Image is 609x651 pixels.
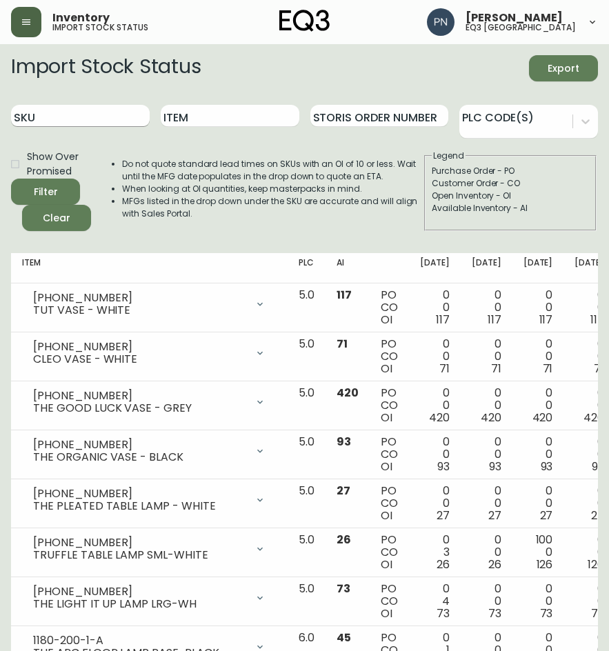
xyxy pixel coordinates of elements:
[381,485,398,522] div: PO CO
[337,287,352,303] span: 117
[432,165,589,177] div: Purchase Order - PO
[33,598,246,610] div: THE LIGHT IT UP LAMP LRG-WH
[420,338,450,375] div: 0 0
[381,312,392,328] span: OI
[337,385,359,401] span: 420
[326,253,370,283] th: AI
[288,381,326,430] td: 5.0
[436,312,450,328] span: 117
[591,605,604,621] span: 73
[432,202,589,214] div: Available Inventory - AI
[420,436,450,473] div: 0 0
[466,12,563,23] span: [PERSON_NAME]
[461,253,512,283] th: [DATE]
[33,451,246,463] div: THE ORGANIC VASE - BLACK
[337,532,351,548] span: 26
[22,338,277,368] div: [PHONE_NUMBER]CLEO VASE - WHITE
[472,338,501,375] div: 0 0
[381,410,392,425] span: OI
[33,292,246,304] div: [PHONE_NUMBER]
[591,508,604,523] span: 27
[381,557,392,572] span: OI
[523,485,553,522] div: 0 0
[33,390,246,402] div: [PHONE_NUMBER]
[532,410,553,425] span: 420
[539,312,553,328] span: 117
[575,534,604,571] div: 0 0
[523,534,553,571] div: 100 0
[22,436,277,466] div: [PHONE_NUMBER]THE ORGANIC VASE - BLACK
[288,479,326,528] td: 5.0
[22,289,277,319] div: [PHONE_NUMBER]TUT VASE - WHITE
[381,338,398,375] div: PO CO
[27,150,83,179] span: Show Over Promised
[33,549,246,561] div: TRUFFLE TABLE LAMP SML-WHITE
[33,439,246,451] div: [PHONE_NUMBER]
[381,361,392,377] span: OI
[33,488,246,500] div: [PHONE_NUMBER]
[337,581,350,597] span: 73
[488,557,501,572] span: 26
[22,534,277,564] div: [PHONE_NUMBER]TRUFFLE TABLE LAMP SML-WHITE
[288,430,326,479] td: 5.0
[523,436,553,473] div: 0 0
[437,557,450,572] span: 26
[52,12,110,23] span: Inventory
[575,436,604,473] div: 0 0
[523,583,553,620] div: 0 0
[588,557,604,572] span: 126
[537,557,553,572] span: 126
[472,534,501,571] div: 0 0
[22,205,91,231] button: Clear
[488,605,501,621] span: 73
[288,332,326,381] td: 5.0
[541,459,553,474] span: 93
[420,387,450,424] div: 0 0
[512,253,564,283] th: [DATE]
[472,289,501,326] div: 0 0
[540,508,553,523] span: 27
[583,410,604,425] span: 420
[429,410,450,425] span: 420
[488,508,501,523] span: 27
[575,387,604,424] div: 0 0
[472,387,501,424] div: 0 0
[381,508,392,523] span: OI
[523,289,553,326] div: 0 0
[575,583,604,620] div: 0 0
[11,253,288,283] th: Item
[381,605,392,621] span: OI
[288,577,326,626] td: 5.0
[337,336,348,352] span: 71
[540,60,587,77] span: Export
[488,312,501,328] span: 117
[22,387,277,417] div: [PHONE_NUMBER]THE GOOD LUCK VASE - GREY
[575,485,604,522] div: 0 0
[466,23,576,32] h5: eq3 [GEOGRAPHIC_DATA]
[523,338,553,375] div: 0 0
[409,253,461,283] th: [DATE]
[437,508,450,523] span: 27
[33,500,246,512] div: THE PLEATED TABLE LAMP - WHITE
[337,434,351,450] span: 93
[381,436,398,473] div: PO CO
[472,583,501,620] div: 0 0
[33,402,246,414] div: THE GOOD LUCK VASE - GREY
[288,528,326,577] td: 5.0
[432,190,589,202] div: Open Inventory - OI
[22,583,277,613] div: [PHONE_NUMBER]THE LIGHT IT UP LAMP LRG-WH
[381,534,398,571] div: PO CO
[288,253,326,283] th: PLC
[337,483,350,499] span: 27
[592,459,604,474] span: 93
[33,585,246,598] div: [PHONE_NUMBER]
[543,361,553,377] span: 71
[590,312,604,328] span: 117
[432,150,466,162] legend: Legend
[427,8,455,36] img: 496f1288aca128e282dab2021d4f4334
[489,459,501,474] span: 93
[481,410,501,425] span: 420
[381,583,398,620] div: PO CO
[33,353,246,365] div: CLEO VASE - WHITE
[122,183,423,195] li: When looking at OI quantities, keep masterpacks in mind.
